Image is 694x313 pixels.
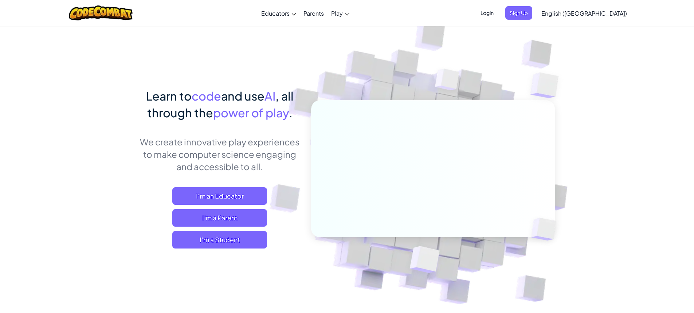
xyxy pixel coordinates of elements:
[505,6,532,20] button: Sign Up
[289,105,293,120] span: .
[541,9,627,17] span: English ([GEOGRAPHIC_DATA])
[300,3,328,23] a: Parents
[421,54,474,109] img: Overlap cubes
[221,89,264,103] span: and use
[264,89,275,103] span: AI
[140,136,300,173] p: We create innovative play experiences to make computer science engaging and accessible to all.
[192,89,221,103] span: code
[328,3,353,23] a: Play
[213,105,289,120] span: power of play
[172,209,267,227] a: I'm a Parent
[331,9,343,17] span: Play
[146,89,192,103] span: Learn to
[538,3,631,23] a: English ([GEOGRAPHIC_DATA])
[172,231,267,249] button: I'm a Student
[172,187,267,205] a: I'm an Educator
[261,9,290,17] span: Educators
[516,55,579,116] img: Overlap cubes
[258,3,300,23] a: Educators
[69,5,133,20] img: CodeCombat logo
[392,231,457,291] img: Overlap cubes
[519,203,573,256] img: Overlap cubes
[476,6,498,20] button: Login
